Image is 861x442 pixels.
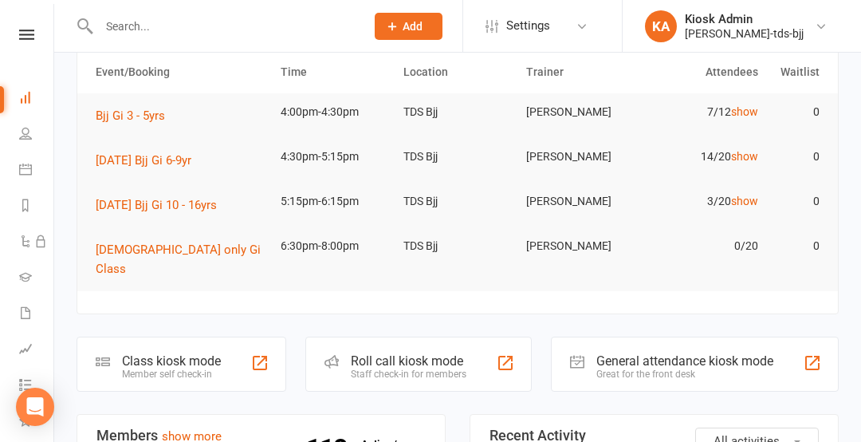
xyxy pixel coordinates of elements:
[731,150,758,163] a: show
[396,93,519,131] td: TDS Bjj
[642,138,765,176] td: 14/20
[765,52,827,93] th: Waitlist
[375,13,442,40] button: Add
[403,20,423,33] span: Add
[519,52,642,93] th: Trainer
[506,8,550,44] span: Settings
[19,153,55,189] a: Calendar
[731,105,758,118] a: show
[642,52,765,93] th: Attendees
[765,227,827,265] td: 0
[273,138,396,176] td: 4:30pm-5:15pm
[642,183,765,220] td: 3/20
[731,195,758,207] a: show
[19,333,55,369] a: Assessments
[642,227,765,265] td: 0/20
[396,227,519,265] td: TDS Bjj
[122,369,221,380] div: Member self check-in
[96,240,266,278] button: [DEMOGRAPHIC_DATA] only Gi Class
[765,138,827,176] td: 0
[642,93,765,131] td: 7/12
[685,12,804,26] div: Kiosk Admin
[519,93,642,131] td: [PERSON_NAME]
[94,15,354,37] input: Search...
[596,369,773,380] div: Great for the front desk
[96,151,202,170] button: [DATE] Bjj Gi 6-9yr
[96,243,261,276] span: [DEMOGRAPHIC_DATA] only Gi Class
[765,183,827,220] td: 0
[596,353,773,369] div: General attendance kiosk mode
[19,117,55,153] a: People
[765,93,827,131] td: 0
[519,138,642,176] td: [PERSON_NAME]
[645,10,677,42] div: KA
[122,353,221,369] div: Class kiosk mode
[396,183,519,220] td: TDS Bjj
[96,109,165,123] span: Bjj Gi 3 - 5yrs
[19,189,55,225] a: Reports
[519,183,642,220] td: [PERSON_NAME]
[96,106,176,125] button: Bjj Gi 3 - 5yrs
[19,81,55,117] a: Dashboard
[396,52,519,93] th: Location
[16,388,54,426] div: Open Intercom Messenger
[519,227,642,265] td: [PERSON_NAME]
[273,227,396,265] td: 6:30pm-8:00pm
[273,93,396,131] td: 4:00pm-4:30pm
[96,195,228,215] button: [DATE] Bjj Gi 10 - 16yrs
[88,52,273,93] th: Event/Booking
[685,26,804,41] div: [PERSON_NAME]-tds-bjj
[351,369,466,380] div: Staff check-in for members
[96,153,191,168] span: [DATE] Bjj Gi 6-9yr
[273,52,396,93] th: Time
[396,138,519,176] td: TDS Bjj
[273,183,396,220] td: 5:15pm-6:15pm
[96,198,217,212] span: [DATE] Bjj Gi 10 - 16yrs
[351,353,466,369] div: Roll call kiosk mode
